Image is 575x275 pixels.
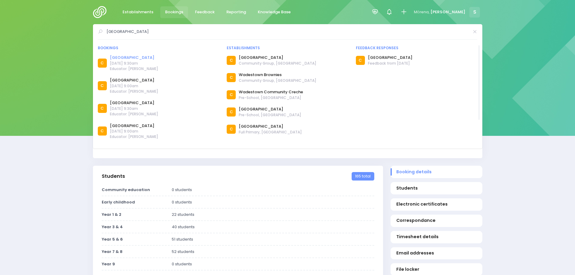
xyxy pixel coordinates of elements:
div: C [356,56,365,65]
span: Electronic certificates [396,201,476,207]
a: [GEOGRAPHIC_DATA] [239,55,316,61]
span: Educator: [PERSON_NAME] [110,134,158,139]
div: C [98,59,107,68]
span: [DATE] 9:30am [110,106,158,111]
strong: Year 1 & 2 [102,212,121,217]
div: 0 students [168,187,378,193]
div: C [227,107,236,117]
strong: Year 5 & 6 [102,236,123,242]
a: [GEOGRAPHIC_DATA] [110,55,158,61]
div: C [227,125,236,134]
a: [GEOGRAPHIC_DATA] [110,100,158,106]
span: Mōrena, [414,9,430,15]
span: Pre-School, [GEOGRAPHIC_DATA] [239,112,301,118]
div: C [98,81,107,90]
div: 52 students [168,249,378,255]
span: Bookings [165,9,183,15]
a: Email addresses [391,247,482,260]
strong: Community education [102,187,150,193]
a: Correspondance [391,215,482,227]
span: File locker [396,266,476,273]
div: 0 students [168,261,378,267]
input: Search for anything (like establishments, bookings, or feedback) [107,27,469,36]
img: Logo [93,6,110,18]
strong: Year 3 & 4 [102,224,123,230]
div: C [227,90,236,99]
div: 51 students [168,236,378,242]
div: Bookings [98,45,219,51]
span: S [469,7,480,18]
span: Feedback from [DATE] [368,61,412,66]
div: C [227,56,236,65]
a: Feedback [190,6,220,18]
span: Educator: [PERSON_NAME] [110,66,158,72]
span: Students [396,185,476,191]
span: Pre-School, [GEOGRAPHIC_DATA] [239,95,303,101]
h3: Students [102,173,125,179]
a: Booking details [391,166,482,178]
a: [GEOGRAPHIC_DATA] [239,123,302,130]
div: 40 students [168,224,378,230]
a: [GEOGRAPHIC_DATA] [368,55,412,61]
strong: Early childhood [102,199,135,205]
a: [GEOGRAPHIC_DATA] [110,123,158,129]
span: Booking details [396,169,476,175]
div: Establishments [227,45,348,51]
div: 0 students [168,199,378,205]
span: [DATE] 9:00am [110,129,158,134]
a: [GEOGRAPHIC_DATA] [239,106,301,112]
span: Reporting [226,9,246,15]
div: Feedback responses [356,45,478,51]
span: Correspondance [396,217,476,224]
div: C [227,73,236,82]
span: [PERSON_NAME] [430,9,465,15]
span: Community Group, [GEOGRAPHIC_DATA] [239,61,316,66]
div: C [98,126,107,136]
span: Establishments [123,9,153,15]
span: Knowledge Base [258,9,291,15]
span: Timesheet details [396,234,476,240]
a: [GEOGRAPHIC_DATA] [110,77,158,83]
div: 22 students [168,212,378,218]
strong: Year 7 & 8 [102,249,123,254]
span: Community Group, [GEOGRAPHIC_DATA] [239,78,316,83]
a: Students [391,182,482,194]
a: Electronic certificates [391,198,482,211]
a: Bookings [160,6,188,18]
span: Feedback [195,9,215,15]
a: Establishments [118,6,158,18]
span: 165 total [352,172,374,181]
div: C [98,104,107,113]
span: [DATE] 9:30am [110,61,158,66]
span: Full Primary, [GEOGRAPHIC_DATA] [239,130,302,135]
strong: Year 9 [102,261,115,267]
span: [DATE] 9:00am [110,83,158,89]
a: Knowledge Base [253,6,296,18]
a: Reporting [222,6,251,18]
span: Educator: [PERSON_NAME] [110,111,158,117]
a: Wadestown Community Creche [239,89,303,95]
a: Timesheet details [391,231,482,243]
span: Educator: [PERSON_NAME] [110,89,158,94]
span: Email addresses [396,250,476,256]
a: Wadestown Brownies [239,72,316,78]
